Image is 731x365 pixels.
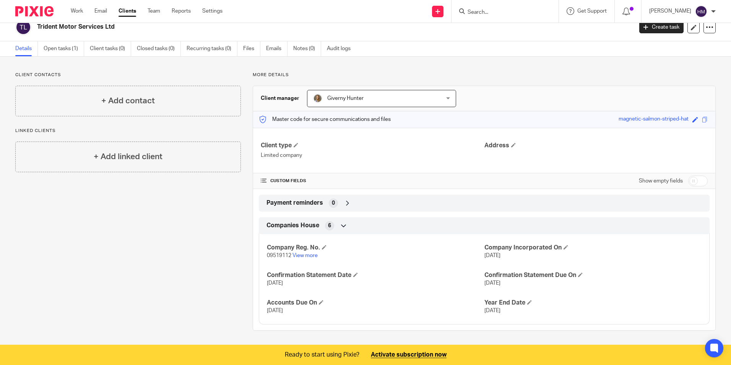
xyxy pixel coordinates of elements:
[484,271,702,279] h4: Confirmation Statement Due On
[15,6,54,16] img: Pixie
[202,7,223,15] a: Settings
[261,95,299,102] h3: Client manager
[313,94,322,103] img: GH%20LinkedIn%20Photo.jpg
[119,7,136,15] a: Clients
[101,95,155,107] h4: + Add contact
[15,41,38,56] a: Details
[44,41,84,56] a: Open tasks (1)
[328,222,331,230] span: 6
[332,199,335,207] span: 0
[327,41,356,56] a: Audit logs
[484,308,500,313] span: [DATE]
[577,8,607,14] span: Get Support
[267,271,484,279] h4: Confirmation Statement Date
[94,151,162,163] h4: + Add linked client
[267,253,291,258] span: 09519112
[292,253,318,258] a: View more
[484,253,500,258] span: [DATE]
[266,41,288,56] a: Emails
[15,19,31,35] img: svg%3E
[267,280,283,286] span: [DATE]
[259,116,391,123] p: Master code for secure communications and files
[261,152,484,159] p: Limited company
[484,244,702,252] h4: Company Incorporated On
[267,244,484,252] h4: Company Reg. No.
[266,222,319,230] span: Companies House
[172,7,191,15] a: Reports
[619,115,689,124] div: magnetic-salmon-striped-hat
[267,308,283,313] span: [DATE]
[266,199,323,207] span: Payment reminders
[639,177,683,185] label: Show empty fields
[484,299,702,307] h4: Year End Date
[267,299,484,307] h4: Accounts Due On
[15,72,241,78] p: Client contacts
[137,41,181,56] a: Closed tasks (0)
[484,280,500,286] span: [DATE]
[261,142,484,150] h4: Client type
[253,72,716,78] p: More details
[639,21,684,33] a: Create task
[467,9,536,16] input: Search
[71,7,83,15] a: Work
[37,23,510,31] h2: Trident Motor Services Ltd
[94,7,107,15] a: Email
[293,41,321,56] a: Notes (0)
[15,128,241,134] p: Linked clients
[261,178,484,184] h4: CUSTOM FIELDS
[90,41,131,56] a: Client tasks (0)
[187,41,237,56] a: Recurring tasks (0)
[327,96,364,101] span: Giverny Hunter
[484,142,708,150] h4: Address
[649,7,691,15] p: [PERSON_NAME]
[148,7,160,15] a: Team
[695,5,707,18] img: svg%3E
[243,41,260,56] a: Files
